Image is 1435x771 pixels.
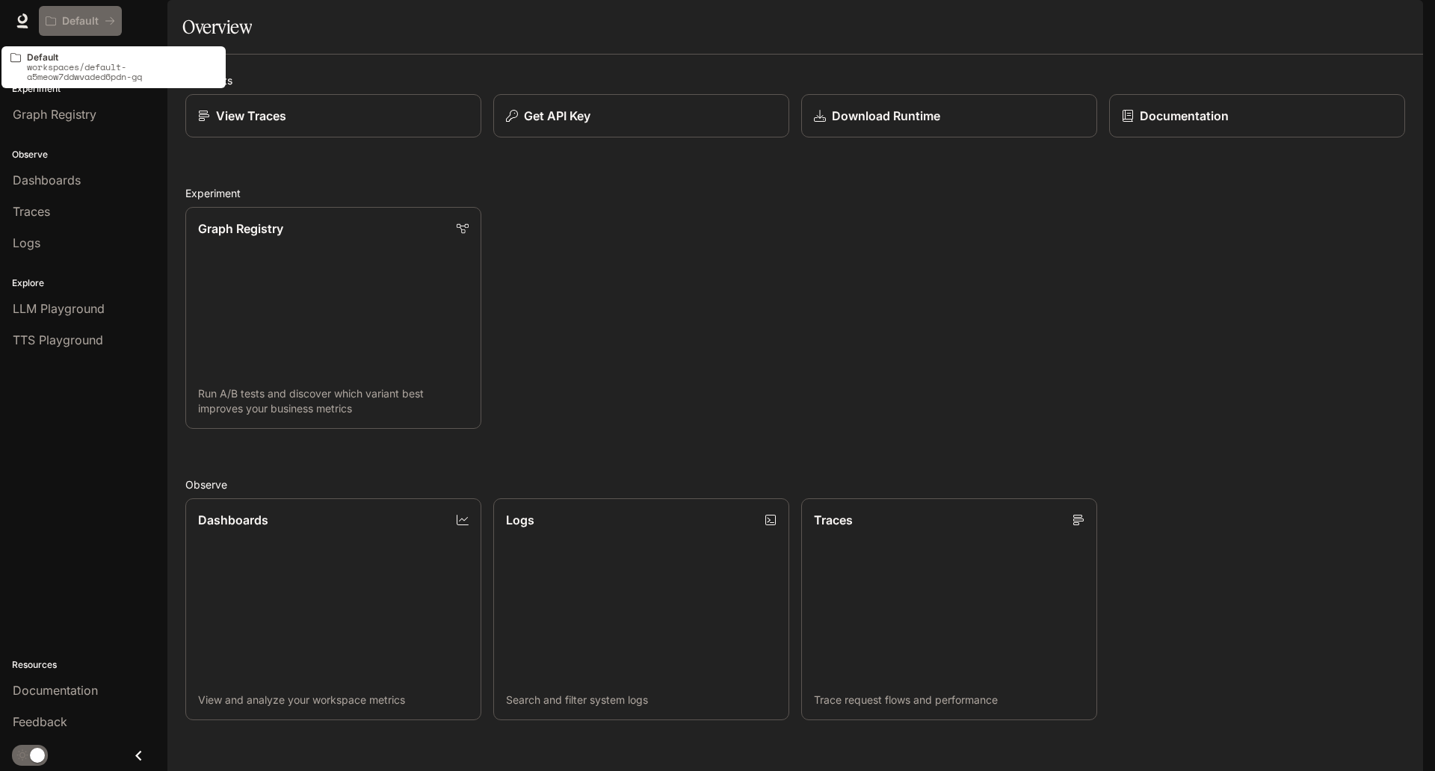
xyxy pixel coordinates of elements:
p: View Traces [216,107,286,125]
button: Get API Key [493,94,789,137]
a: Graph RegistryRun A/B tests and discover which variant best improves your business metrics [185,207,481,429]
h2: Observe [185,477,1405,492]
h2: Shortcuts [185,72,1405,88]
a: Download Runtime [801,94,1097,137]
p: Dashboards [198,511,268,529]
p: Search and filter system logs [506,693,777,707]
a: TracesTrace request flows and performance [801,498,1097,720]
p: Get API Key [524,107,590,125]
button: All workspaces [39,6,122,36]
h1: Overview [182,12,252,42]
p: Logs [506,511,534,529]
p: Graph Registry [198,220,283,238]
p: Default [27,52,217,62]
p: Traces [814,511,853,529]
a: Documentation [1109,94,1405,137]
a: DashboardsView and analyze your workspace metrics [185,498,481,720]
p: Trace request flows and performance [814,693,1084,707]
p: Default [62,15,99,28]
p: workspaces/default-a5meow7ddwvaded6pdn-gq [27,62,217,81]
p: Documentation [1140,107,1229,125]
p: Download Runtime [832,107,940,125]
p: Run A/B tests and discover which variant best improves your business metrics [198,386,469,416]
p: View and analyze your workspace metrics [198,693,469,707]
h2: Experiment [185,185,1405,201]
a: LogsSearch and filter system logs [493,498,789,720]
a: View Traces [185,94,481,137]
